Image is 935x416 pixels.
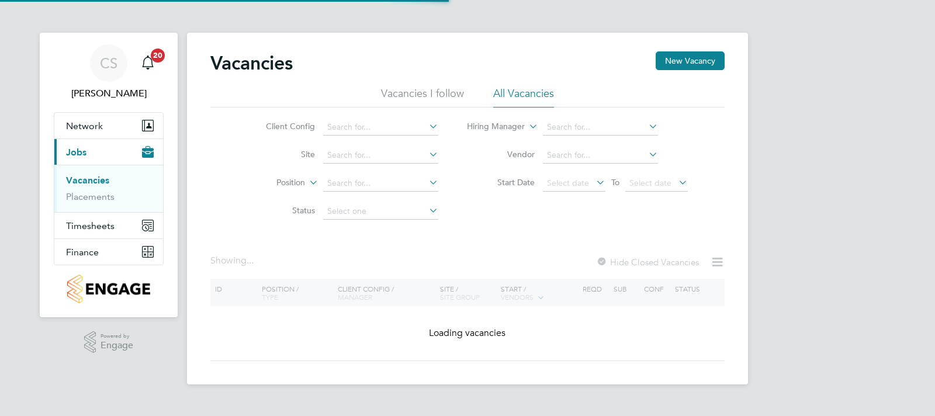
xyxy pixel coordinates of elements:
[67,275,150,303] img: countryside-properties-logo-retina.png
[66,147,86,158] span: Jobs
[66,175,109,186] a: Vacancies
[66,191,115,202] a: Placements
[151,48,165,63] span: 20
[210,255,256,267] div: Showing
[248,205,315,216] label: Status
[238,177,305,189] label: Position
[248,149,315,160] label: Site
[248,121,315,131] label: Client Config
[54,275,164,303] a: Go to home page
[101,341,133,351] span: Engage
[101,331,133,341] span: Powered by
[543,147,658,164] input: Search for...
[100,56,117,71] span: CS
[54,44,164,100] a: CS[PERSON_NAME]
[54,86,164,100] span: Charlie Slidel
[629,178,671,188] span: Select date
[656,51,725,70] button: New Vacancy
[458,121,525,133] label: Hiring Manager
[247,255,254,266] span: ...
[66,247,99,258] span: Finance
[323,147,438,164] input: Search for...
[467,149,535,160] label: Vendor
[493,86,554,108] li: All Vacancies
[323,119,438,136] input: Search for...
[467,177,535,188] label: Start Date
[547,178,589,188] span: Select date
[84,331,134,353] a: Powered byEngage
[608,175,623,190] span: To
[66,120,103,131] span: Network
[596,256,699,268] label: Hide Closed Vacancies
[543,119,658,136] input: Search for...
[54,113,163,138] button: Network
[66,220,115,231] span: Timesheets
[323,203,438,220] input: Select one
[323,175,438,192] input: Search for...
[54,139,163,165] button: Jobs
[54,213,163,238] button: Timesheets
[381,86,464,108] li: Vacancies I follow
[210,51,293,75] h2: Vacancies
[54,165,163,212] div: Jobs
[54,239,163,265] button: Finance
[136,44,160,82] a: 20
[40,33,178,317] nav: Main navigation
